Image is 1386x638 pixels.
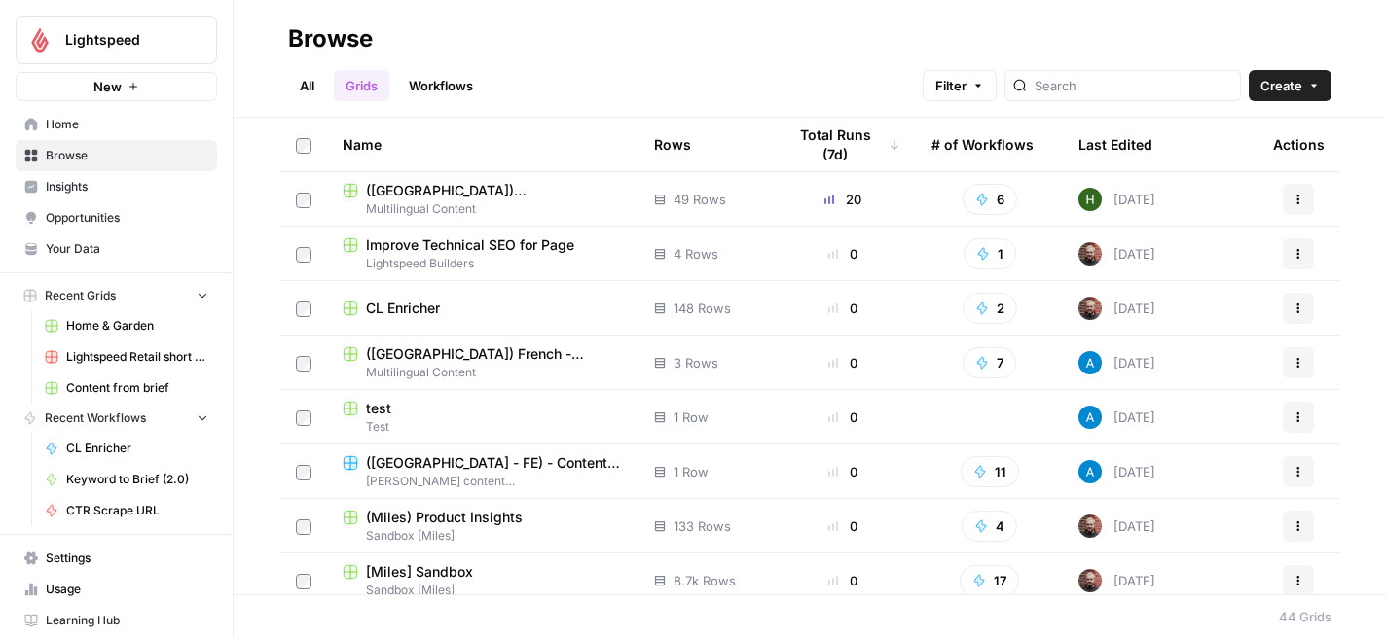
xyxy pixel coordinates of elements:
a: Learning Hub [16,605,217,636]
span: Settings [46,549,208,567]
a: [Miles] SandboxSandbox [Miles] [343,562,623,599]
button: 6 [963,184,1017,215]
button: Create [1249,70,1331,101]
a: ([GEOGRAPHIC_DATA] - FE) - Content Refresh (from keyword)[PERSON_NAME] content [[PERSON_NAME]'s t... [343,453,623,490]
span: 3 Rows [674,353,718,372]
span: CTR Scrape URL [66,502,208,519]
div: 0 [785,462,900,481]
span: Lightspeed Retail short form ad copy - Agnostic [66,348,208,366]
div: 0 [785,299,900,318]
img: b84b62znrkfmbduqy1fsopf3ypjr [1078,297,1102,320]
span: Sandbox [Miles] [343,582,623,599]
span: Recent Grids [45,287,116,304]
img: o3cqybgnmipr355j8nz4zpq1mc6x [1078,406,1102,429]
div: 44 Grids [1279,607,1331,626]
a: Usage [16,574,217,605]
span: Learning Hub [46,612,208,629]
span: [Miles] Sandbox [366,562,473,582]
span: Sandbox [Miles] [343,527,623,545]
span: Home & Garden [66,317,208,335]
span: Recent Workflows [45,409,146,427]
div: Name [343,118,623,171]
span: Test [343,418,623,436]
div: [DATE] [1078,406,1155,429]
span: (Miles) Product Insights [366,508,523,527]
button: Workspace: Lightspeed [16,16,217,64]
span: New [93,77,122,96]
button: Recent Workflows [16,404,217,433]
div: # of Workflows [931,118,1034,171]
a: Grids [334,70,389,101]
div: [DATE] [1078,569,1155,592]
span: Lightspeed [65,30,183,50]
span: Opportunities [46,209,208,227]
div: [DATE] [1078,351,1155,374]
span: [PERSON_NAME] content [[PERSON_NAME]'s team] [343,473,623,490]
button: 17 [960,565,1019,596]
a: Browse [16,140,217,171]
span: 1 Row [674,462,709,481]
span: Lightspeed Builders [343,255,623,272]
a: Keyword to Brief (2.0) [36,464,217,495]
div: 0 [785,571,900,590]
button: 2 [963,293,1017,324]
span: 4 Rows [674,244,718,264]
span: Multilingual Content [343,200,623,218]
img: b84b62znrkfmbduqy1fsopf3ypjr [1078,514,1102,538]
img: b84b62znrkfmbduqy1fsopf3ypjr [1078,569,1102,592]
span: Your Data [46,240,208,258]
span: Browse [46,147,208,164]
button: Recent Grids [16,281,217,310]
span: Multilingual Content [343,364,623,381]
div: 0 [785,516,900,536]
button: 11 [961,456,1019,487]
a: Workflows [397,70,485,101]
a: (Miles) Product InsightsSandbox [Miles] [343,508,623,545]
a: CL Enricher [36,433,217,464]
a: Your Data [16,233,217,265]
span: 1 Row [674,408,709,427]
span: ([GEOGRAPHIC_DATA] - FE) - Content Refresh (from keyword) [366,453,623,473]
a: Home [16,109,217,140]
a: Home & Garden [36,310,217,341]
a: Settings [16,543,217,574]
button: 1 [964,238,1016,269]
span: Improve Technical SEO for Page [366,235,574,255]
span: Keyword to Brief (2.0) [66,471,208,488]
img: Lightspeed Logo [22,22,57,57]
span: 148 Rows [674,299,731,318]
div: [DATE] [1078,242,1155,266]
div: [DATE] [1078,297,1155,320]
a: Insights [16,171,217,202]
div: Actions [1273,118,1325,171]
img: 8c87fa9lbfqgy9g50y7q29s4xs59 [1078,188,1102,211]
img: b84b62znrkfmbduqy1fsopf3ypjr [1078,242,1102,266]
div: 0 [785,353,900,372]
a: CTR Scrape URL [36,495,217,526]
button: Filter [923,70,997,101]
img: o3cqybgnmipr355j8nz4zpq1mc6x [1078,351,1102,374]
a: testTest [343,399,623,436]
div: 0 [785,408,900,427]
a: Opportunities [16,202,217,233]
div: 0 [785,244,900,264]
div: Total Runs (7d) [785,118,900,171]
a: Content from brief [36,372,217,404]
span: CL Enricher [366,299,440,318]
span: CL Enricher [66,440,208,457]
div: Last Edited [1078,118,1152,171]
span: ([GEOGRAPHIC_DATA]) [DEMOGRAPHIC_DATA] - Generate Articles [366,181,623,200]
button: 4 [962,511,1017,542]
div: Rows [654,118,691,171]
span: Home [46,116,208,133]
div: [DATE] [1078,188,1155,211]
span: Usage [46,581,208,598]
span: 8.7k Rows [674,571,736,590]
div: [DATE] [1078,460,1155,483]
a: ([GEOGRAPHIC_DATA]) [DEMOGRAPHIC_DATA] - Generate ArticlesMultilingual Content [343,181,623,218]
div: 20 [785,190,900,209]
div: [DATE] [1078,514,1155,538]
img: o3cqybgnmipr355j8nz4zpq1mc6x [1078,460,1102,483]
button: New [16,72,217,101]
span: Filter [935,76,967,95]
